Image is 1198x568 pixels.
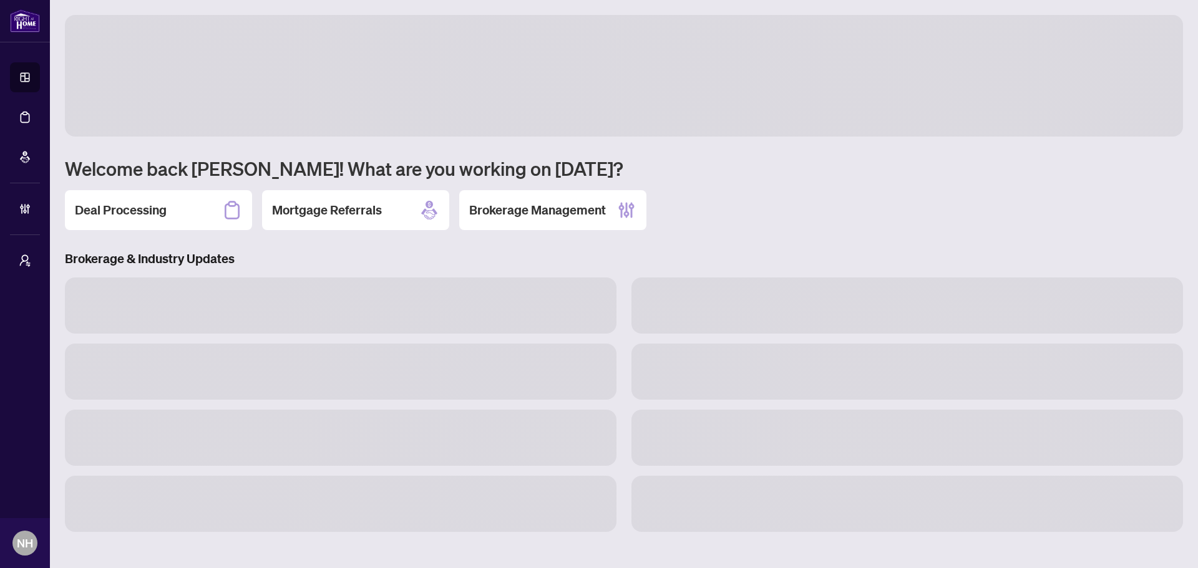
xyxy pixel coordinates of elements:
[17,534,33,552] span: NH
[10,9,40,32] img: logo
[19,254,31,267] span: user-switch
[469,201,606,219] h2: Brokerage Management
[75,201,167,219] h2: Deal Processing
[65,156,1183,180] h1: Welcome back [PERSON_NAME]! What are you working on [DATE]?
[65,250,1183,267] h3: Brokerage & Industry Updates
[272,201,382,219] h2: Mortgage Referrals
